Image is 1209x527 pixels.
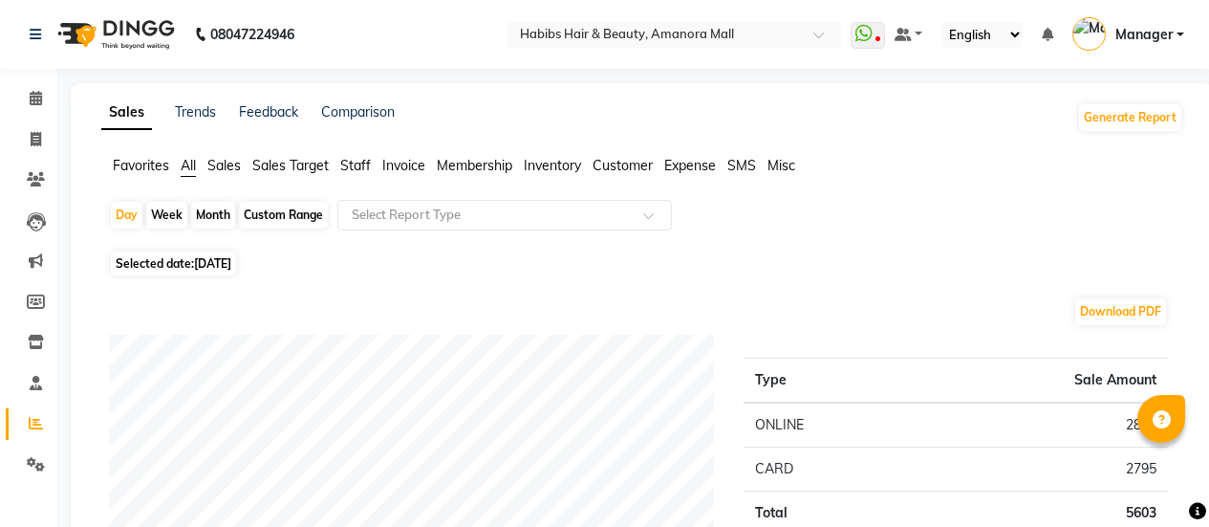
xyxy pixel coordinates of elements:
div: Custom Range [239,202,328,229]
div: Day [111,202,142,229]
span: Sales [207,157,241,174]
iframe: chat widget [1129,450,1190,508]
span: Staff [340,157,371,174]
span: SMS [727,157,756,174]
button: Generate Report [1079,104,1181,131]
td: ONLINE [744,403,916,448]
span: Favorites [113,157,169,174]
span: Expense [664,157,716,174]
img: Manager [1072,17,1106,51]
span: Sales Target [252,157,329,174]
img: logo [49,8,180,61]
span: Membership [437,157,512,174]
span: Manager [1115,25,1173,45]
a: Sales [101,96,152,130]
span: All [181,157,196,174]
a: Trends [175,103,216,121]
a: Feedback [239,103,298,121]
span: Inventory [524,157,581,174]
span: Customer [593,157,653,174]
span: Invoice [382,157,425,174]
button: Download PDF [1075,298,1166,325]
span: [DATE] [194,256,231,271]
span: Selected date: [111,252,236,275]
td: CARD [744,448,916,492]
th: Type [744,359,916,404]
b: 08047224946 [210,8,294,61]
a: Comparison [321,103,395,121]
th: Sale Amount [916,359,1168,404]
td: 2808 [916,403,1168,448]
div: Week [146,202,187,229]
span: Misc [767,157,795,174]
td: 2795 [916,448,1168,492]
div: Month [191,202,235,229]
